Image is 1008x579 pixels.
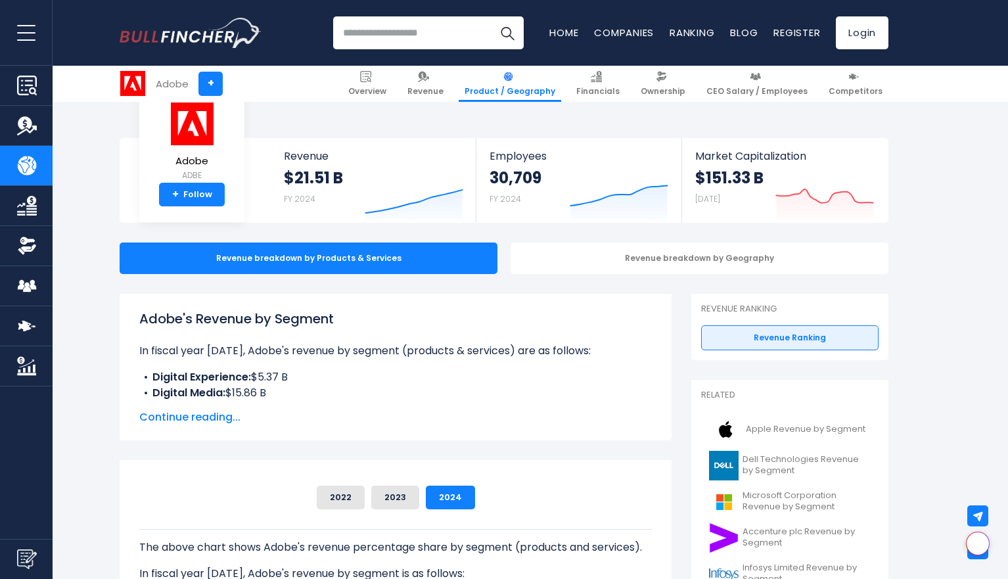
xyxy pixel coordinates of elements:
[701,411,879,448] a: Apple Revenue by Segment
[709,415,742,444] img: AAPL logo
[342,66,392,102] a: Overview
[746,424,865,435] span: Apple Revenue by Segment
[701,304,879,315] p: Revenue Ranking
[490,150,668,162] span: Employees
[284,193,315,204] small: FY 2024
[491,16,524,49] button: Search
[695,150,874,162] span: Market Capitalization
[709,487,739,517] img: MSFT logo
[152,385,225,400] b: Digital Media:
[594,26,654,39] a: Companies
[139,385,652,401] li: $15.86 B
[701,325,879,350] a: Revenue Ranking
[459,66,561,102] a: Product / Geography
[120,71,145,96] img: ADBE logo
[271,138,476,223] a: Revenue $21.51 B FY 2024
[139,309,652,329] h1: Adobe's Revenue by Segment
[743,454,871,476] span: Dell Technologies Revenue by Segment
[159,183,225,206] a: +Follow
[701,448,879,484] a: Dell Technologies Revenue by Segment
[701,484,879,520] a: Microsoft Corporation Revenue by Segment
[139,409,652,425] span: Continue reading...
[120,243,497,274] div: Revenue breakdown by Products & Services
[465,86,555,97] span: Product / Geography
[695,168,764,188] strong: $151.33 B
[476,138,681,223] a: Employees 30,709 FY 2024
[371,486,419,509] button: 2023
[743,490,871,513] span: Microsoft Corporation Revenue by Segment
[284,150,463,162] span: Revenue
[120,18,262,48] img: Bullfincher logo
[706,86,808,97] span: CEO Salary / Employees
[823,66,888,102] a: Competitors
[168,101,216,183] a: Adobe ADBE
[836,16,888,49] a: Login
[156,76,189,91] div: Adobe
[169,170,215,181] small: ADBE
[576,86,620,97] span: Financials
[709,451,739,480] img: DELL logo
[284,168,343,188] strong: $21.51 B
[120,18,261,48] a: Go to homepage
[17,236,37,256] img: Ownership
[348,86,386,97] span: Overview
[701,390,879,401] p: Related
[701,520,879,556] a: Accenture plc Revenue by Segment
[401,66,449,102] a: Revenue
[490,168,541,188] strong: 30,709
[700,66,813,102] a: CEO Salary / Employees
[317,486,365,509] button: 2022
[641,86,685,97] span: Ownership
[490,193,521,204] small: FY 2024
[169,102,215,146] img: ADBE logo
[169,156,215,167] span: Adobe
[407,86,444,97] span: Revenue
[426,486,475,509] button: 2024
[635,66,691,102] a: Ownership
[682,138,887,223] a: Market Capitalization $151.33 B [DATE]
[695,193,720,204] small: [DATE]
[198,72,223,96] a: +
[743,526,871,549] span: Accenture plc Revenue by Segment
[670,26,714,39] a: Ranking
[172,189,179,200] strong: +
[152,369,251,384] b: Digital Experience:
[570,66,626,102] a: Financials
[730,26,758,39] a: Blog
[549,26,578,39] a: Home
[139,369,652,385] li: $5.37 B
[139,343,652,359] p: In fiscal year [DATE], Adobe's revenue by segment (products & services) are as follows:
[139,540,652,555] p: The above chart shows Adobe's revenue percentage share by segment (products and services).
[709,523,739,553] img: ACN logo
[511,243,888,274] div: Revenue breakdown by Geography
[829,86,882,97] span: Competitors
[773,26,820,39] a: Register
